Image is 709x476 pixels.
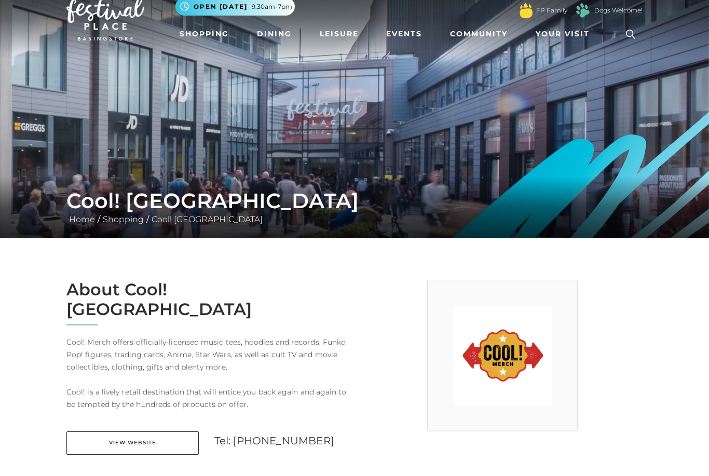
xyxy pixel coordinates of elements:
span: Your Visit [536,29,590,39]
a: Community [446,24,512,44]
a: Dogs Welcome! [594,6,643,15]
span: 9.30am-7pm [252,2,292,11]
a: Cool! [GEOGRAPHIC_DATA] [149,214,265,224]
a: FP Family [536,6,567,15]
span: Open [DATE] [194,2,248,11]
a: Shopping [100,214,146,224]
a: Leisure [316,24,363,44]
a: Your Visit [531,24,599,44]
a: Tel: [PHONE_NUMBER] [214,434,334,447]
a: Events [382,24,426,44]
a: View Website [66,431,199,455]
h1: Cool! [GEOGRAPHIC_DATA] [66,188,643,213]
p: Cool! Merch offers officially-licensed music tees, hoodies and records, Funko Pop! figures, tradi... [66,336,347,411]
a: Dining [253,24,296,44]
a: Home [66,214,98,224]
h2: About Cool! [GEOGRAPHIC_DATA] [66,280,347,320]
a: Shopping [175,24,233,44]
div: / / [59,188,650,226]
